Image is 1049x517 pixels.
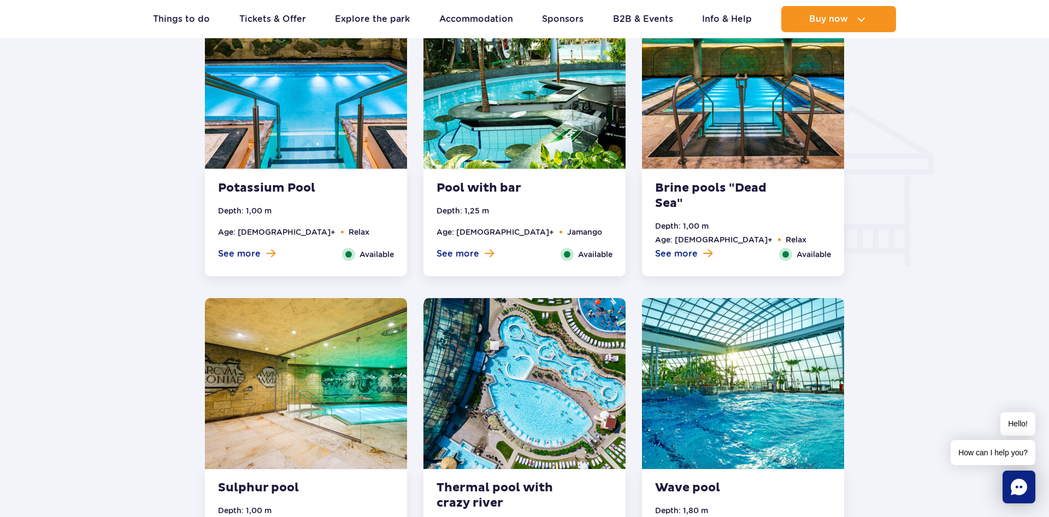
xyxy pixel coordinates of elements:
[218,181,350,196] strong: Potassium Pool
[218,226,335,238] li: Age: [DEMOGRAPHIC_DATA]+
[655,181,787,211] strong: Brine pools "Dead Sea"
[218,248,261,260] span: See more
[578,248,612,260] span: Available
[153,6,210,32] a: Things to do
[437,226,554,238] li: Age: [DEMOGRAPHIC_DATA]+
[781,6,896,32] button: Buy now
[809,14,848,24] span: Buy now
[567,226,602,238] li: Jamango
[437,480,569,511] strong: Thermal pool with crazy river
[655,234,773,246] li: Age: [DEMOGRAPHIC_DATA]+
[655,504,708,516] li: Depth: 1,80 m
[218,248,275,260] button: See more
[218,205,272,217] li: Depth: 1,00 m
[360,248,394,260] span: Available
[1000,412,1035,436] span: Hello!
[542,6,584,32] a: Sponsors
[437,181,569,196] strong: Pool with bar
[613,6,673,32] a: B2B & Events
[655,248,698,260] span: See more
[423,298,626,469] img: Thermal pool with crazy river
[205,298,407,469] img: Sulphur pool
[642,298,844,469] img: Wave Pool
[1003,471,1035,503] div: Chat
[439,6,513,32] a: Accommodation
[437,205,489,217] li: Depth: 1,25 m
[786,234,806,246] li: Relax
[218,504,272,516] li: Depth: 1,00 m
[655,220,709,232] li: Depth: 1,00 m
[349,226,369,238] li: Relax
[951,440,1035,465] span: How can I help you?
[437,248,479,260] span: See more
[437,248,494,260] button: See more
[335,6,410,32] a: Explore the park
[702,6,752,32] a: Info & Help
[218,480,350,496] strong: Sulphur pool
[655,480,787,496] strong: Wave pool
[655,248,712,260] button: See more
[239,6,306,32] a: Tickets & Offer
[797,248,831,260] span: Available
